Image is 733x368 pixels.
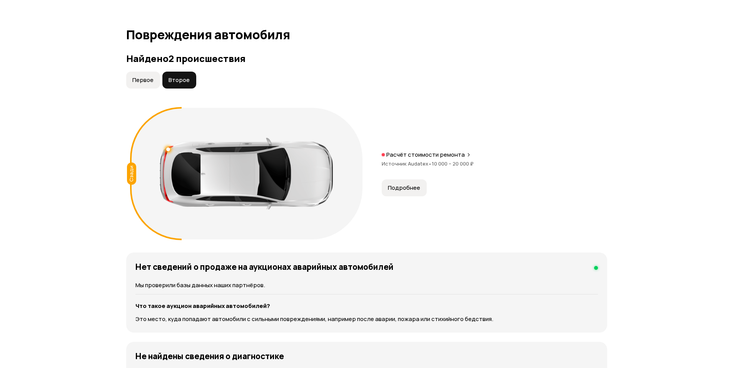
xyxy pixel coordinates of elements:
[162,72,196,89] button: Второе
[135,281,598,289] p: Мы проверили базы данных наших партнёров.
[132,76,154,84] span: Первое
[126,72,160,89] button: Первое
[126,28,607,42] h1: Повреждения автомобиля
[126,53,607,64] h3: Найдено 2 происшествия
[135,351,284,361] h4: Не найдены сведения о диагностике
[135,315,598,323] p: Это место, куда попадают автомобили с сильными повреждениями, например после аварии, пожара или с...
[386,151,465,159] p: Расчёт стоимости ремонта
[135,302,270,310] strong: Что такое аукцион аварийных автомобилей?
[428,160,432,167] span: •
[382,160,432,167] span: Источник Audatex
[169,76,190,84] span: Второе
[388,184,420,192] span: Подробнее
[135,262,394,272] h4: Нет сведений о продаже на аукционах аварийных автомобилей
[432,160,474,167] span: 10 000 – 20 000 ₽
[127,162,136,185] div: Сзади
[382,179,427,196] button: Подробнее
